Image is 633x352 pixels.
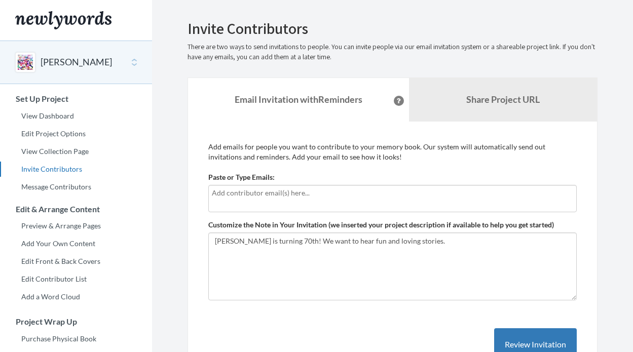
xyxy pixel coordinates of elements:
h2: Invite Contributors [188,20,598,37]
p: Add emails for people you want to contribute to your memory book. Our system will automatically s... [208,142,577,162]
strong: Email Invitation with Reminders [235,94,362,105]
label: Paste or Type Emails: [208,172,275,182]
textarea: [PERSON_NAME] is turning 70th! We want to hear fun and loving stories. [208,232,577,300]
button: [PERSON_NAME] [41,56,112,69]
input: Add contributor email(s) here... [212,187,573,199]
h3: Project Wrap Up [1,317,152,326]
p: There are two ways to send invitations to people. You can invite people via our email invitation ... [188,42,598,62]
h3: Edit & Arrange Content [1,205,152,214]
label: Customize the Note in Your Invitation (we inserted your project description if available to help ... [208,220,554,230]
img: Newlywords logo [15,11,111,29]
b: Share Project URL [466,94,540,105]
h3: Set Up Project [1,94,152,103]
